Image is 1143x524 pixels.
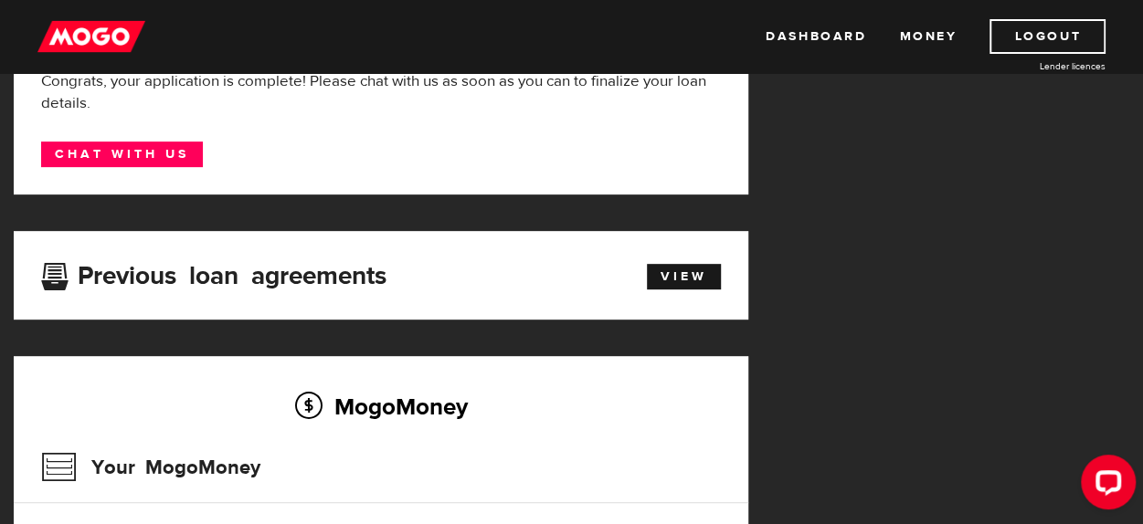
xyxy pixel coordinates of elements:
a: Money [899,19,957,54]
div: Congrats, your application is complete! Please chat with us as soon as you can to finalize your l... [41,70,721,114]
img: mogo_logo-11ee424be714fa7cbb0f0f49df9e16ec.png [37,19,145,54]
a: Lender licences [968,59,1106,73]
a: View [647,264,721,289]
h2: MogoMoney [41,387,721,425]
h3: Your MogoMoney [41,444,260,491]
a: Dashboard [766,19,866,54]
a: Logout [990,19,1106,54]
h3: Previous loan agreements [41,261,386,285]
iframe: LiveChat chat widget [1066,447,1143,524]
a: Chat with us [41,141,203,167]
